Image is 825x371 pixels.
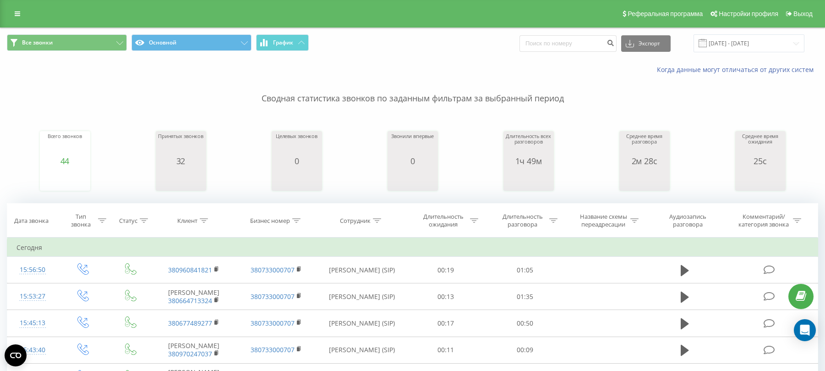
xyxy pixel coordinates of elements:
[485,310,564,337] td: 00:50
[506,156,552,166] div: 1ч 49м
[419,213,468,228] div: Длительность ожидания
[579,213,628,228] div: Название схемы переадресации
[251,319,295,327] a: 380733000707
[14,217,49,225] div: Дата звонка
[153,283,235,310] td: [PERSON_NAME]
[738,156,783,166] div: 25с
[317,257,406,283] td: [PERSON_NAME] (SIP)
[7,34,127,51] button: Все звонки
[737,213,791,228] div: Комментарий/категория звонка
[628,10,703,17] span: Реферальная программа
[621,35,671,52] button: Экспорт
[276,133,317,156] div: Целевых звонков
[5,344,27,366] button: Open CMP widget
[406,310,485,337] td: 00:17
[391,156,434,166] div: 0
[793,10,813,17] span: Выход
[158,156,203,166] div: 32
[168,319,212,327] a: 380677489277
[391,133,434,156] div: Звонили впервые
[7,238,818,257] td: Сегодня
[657,65,818,74] a: Когда данные могут отличаться от других систем
[48,156,82,166] div: 44
[719,10,778,17] span: Настройки профиля
[506,133,552,156] div: Длительность всех разговоров
[273,39,293,46] span: График
[519,35,617,52] input: Поиск по номеру
[153,337,235,363] td: [PERSON_NAME]
[66,213,96,228] div: Тип звонка
[317,337,406,363] td: [PERSON_NAME] (SIP)
[16,314,49,332] div: 15:45:13
[658,213,717,228] div: Аудиозапись разговора
[22,39,53,46] span: Все звонки
[250,217,290,225] div: Бизнес номер
[177,217,197,225] div: Клиент
[16,341,49,359] div: 15:43:40
[251,345,295,354] a: 380733000707
[158,133,203,156] div: Принятых звонков
[16,288,49,305] div: 15:53:27
[168,296,212,305] a: 380664713324
[498,213,547,228] div: Длительность разговора
[485,283,564,310] td: 01:35
[406,283,485,310] td: 00:13
[406,337,485,363] td: 00:11
[794,319,816,341] div: Open Intercom Messenger
[276,156,317,166] div: 0
[168,266,212,274] a: 380960841821
[16,261,49,279] div: 15:56:50
[340,217,371,225] div: Сотрудник
[622,133,667,156] div: Среднее время разговора
[406,257,485,283] td: 00:19
[251,266,295,274] a: 380733000707
[131,34,251,51] button: Основной
[168,349,212,358] a: 380970247037
[119,217,137,225] div: Статус
[622,156,667,166] div: 2м 28с
[7,74,818,105] p: Сводная статистика звонков по заданным фильтрам за выбранный период
[317,310,406,337] td: [PERSON_NAME] (SIP)
[738,133,783,156] div: Среднее время ожидания
[251,292,295,301] a: 380733000707
[485,257,564,283] td: 01:05
[256,34,309,51] button: График
[317,283,406,310] td: [PERSON_NAME] (SIP)
[485,337,564,363] td: 00:09
[48,133,82,156] div: Всего звонков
